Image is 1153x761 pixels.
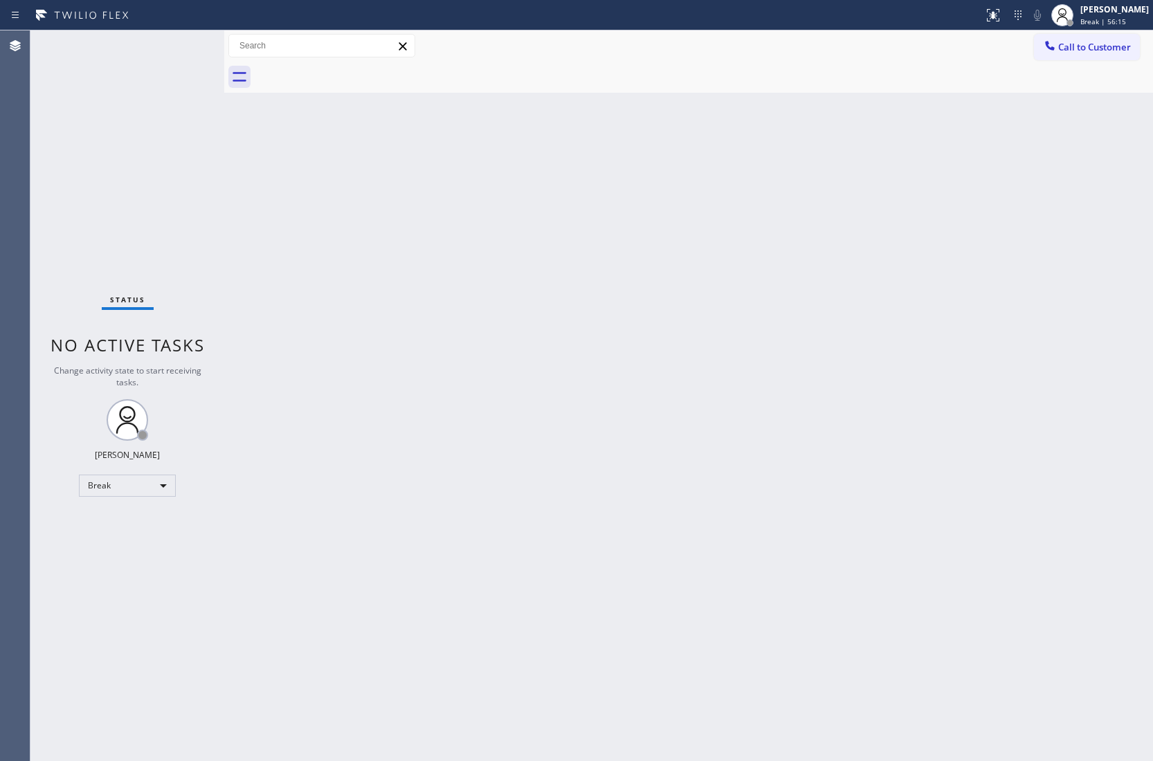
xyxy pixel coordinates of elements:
[110,295,145,304] span: Status
[95,449,160,461] div: [PERSON_NAME]
[79,475,176,497] div: Break
[1034,34,1140,60] button: Call to Customer
[1058,41,1131,53] span: Call to Customer
[1080,17,1126,26] span: Break | 56:15
[1028,6,1047,25] button: Mute
[1080,3,1149,15] div: [PERSON_NAME]
[51,333,205,356] span: No active tasks
[229,35,415,57] input: Search
[54,365,201,388] span: Change activity state to start receiving tasks.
